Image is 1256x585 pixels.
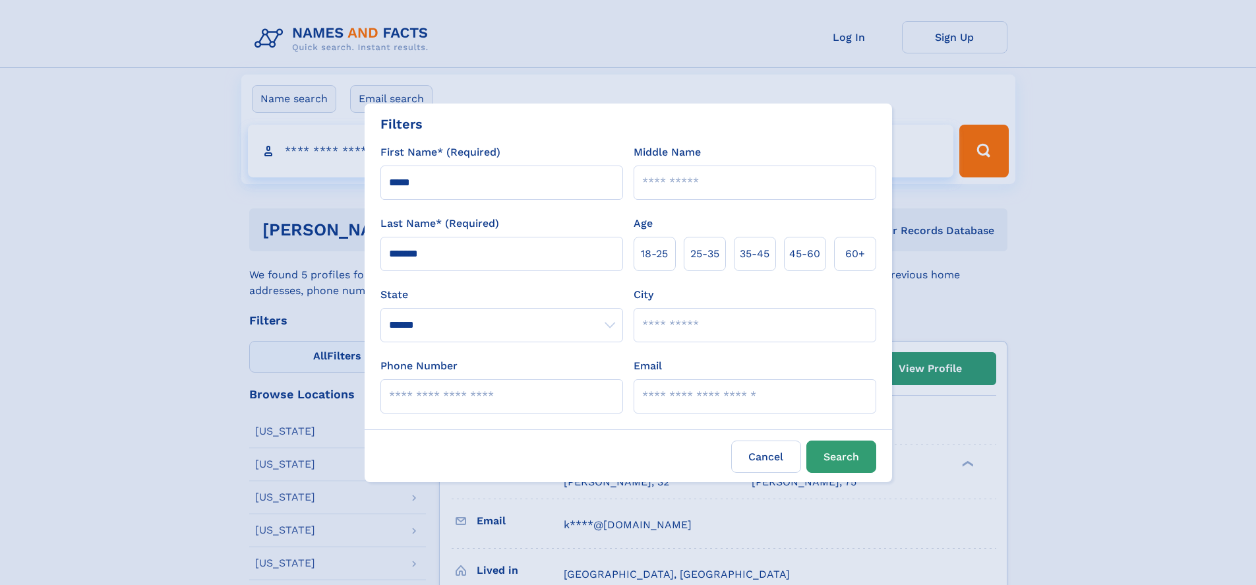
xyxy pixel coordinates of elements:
[634,287,653,303] label: City
[380,287,623,303] label: State
[806,441,876,473] button: Search
[731,441,801,473] label: Cancel
[634,358,662,374] label: Email
[740,246,769,262] span: 35‑45
[380,114,423,134] div: Filters
[641,246,668,262] span: 18‑25
[380,216,499,231] label: Last Name* (Required)
[789,246,820,262] span: 45‑60
[634,216,653,231] label: Age
[380,358,458,374] label: Phone Number
[690,246,719,262] span: 25‑35
[845,246,865,262] span: 60+
[634,144,701,160] label: Middle Name
[380,144,500,160] label: First Name* (Required)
